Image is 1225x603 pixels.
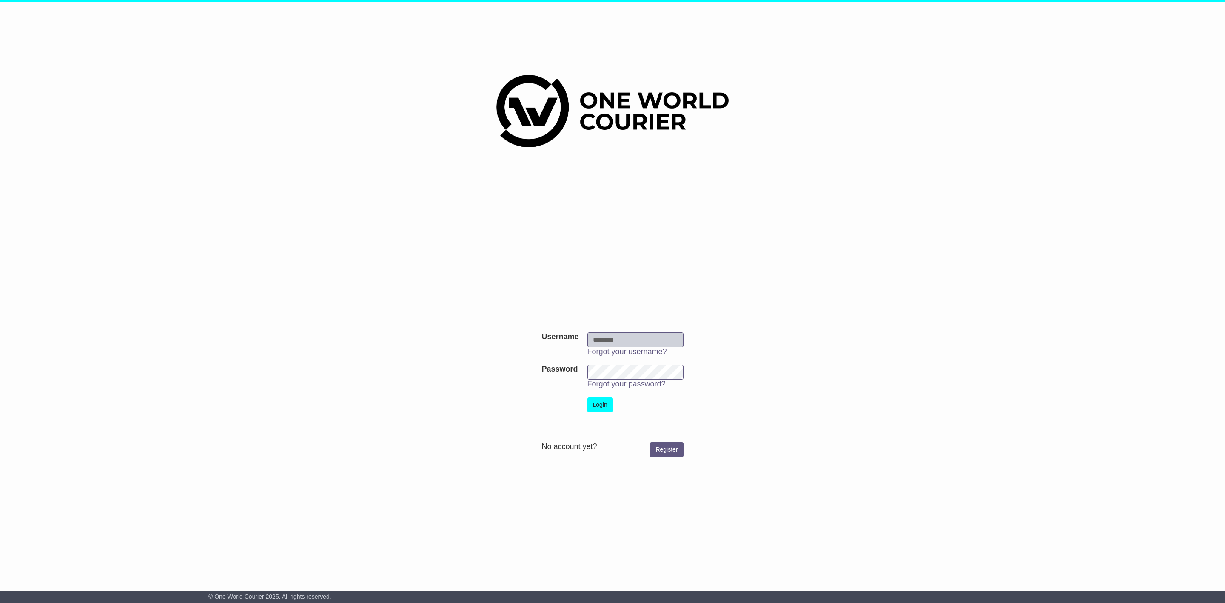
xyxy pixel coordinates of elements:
span: © One World Courier 2025. All rights reserved. [208,593,331,600]
img: One World [496,75,729,147]
label: Username [541,332,578,342]
div: No account yet? [541,442,683,452]
a: Forgot your username? [587,347,667,356]
label: Password [541,365,578,374]
a: Forgot your password? [587,380,666,388]
a: Register [650,442,683,457]
button: Login [587,397,613,412]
